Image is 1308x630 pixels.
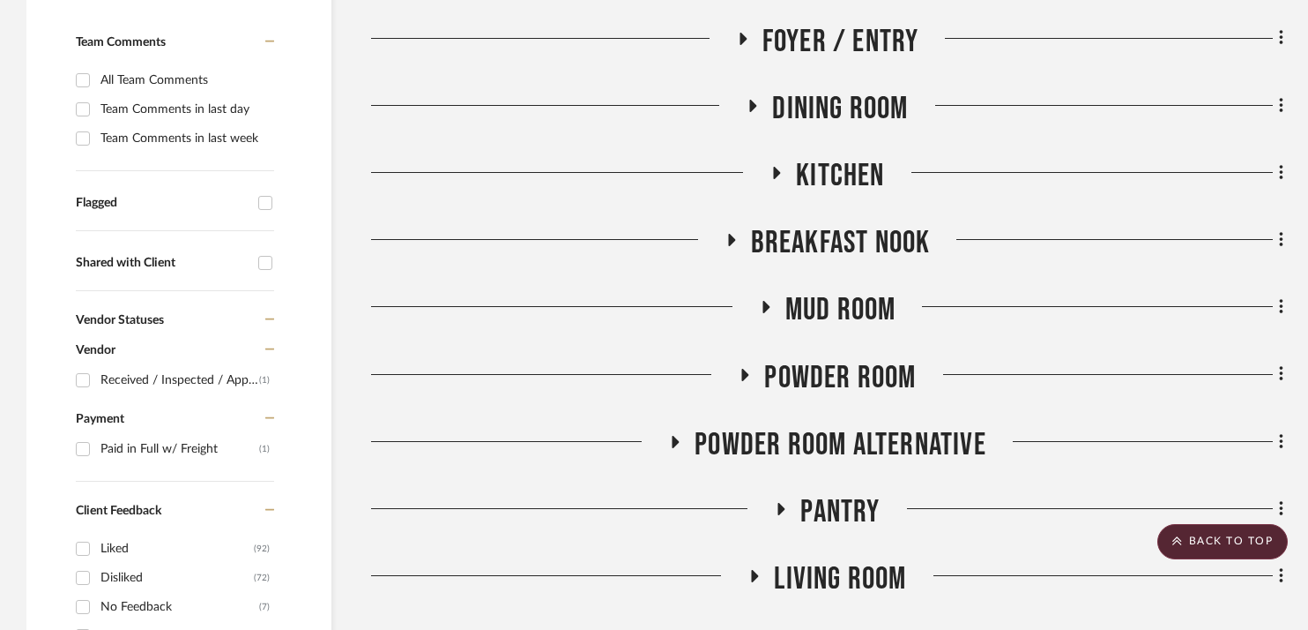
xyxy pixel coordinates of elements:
div: (1) [259,366,270,394]
span: Living Room [774,560,906,598]
div: Received / Inspected / Approved [100,366,259,394]
div: (7) [259,593,270,621]
div: Shared with Client [76,256,249,271]
div: Liked [100,535,254,563]
span: Client Feedback [76,505,161,517]
span: Breakfast Nook [751,224,931,262]
div: Disliked [100,564,254,592]
span: Vendor Statuses [76,314,164,326]
div: No Feedback [100,593,259,621]
scroll-to-top-button: BACK TO TOP [1157,524,1288,559]
div: (1) [259,435,270,463]
span: Mud Room [785,291,896,329]
span: Team Comments [76,36,166,49]
span: Powder Room [764,359,916,397]
div: Paid in Full w/ Freight [100,435,259,463]
div: Flagged [76,196,249,211]
div: Team Comments in last week [100,124,270,153]
span: Foyer / Entry [762,23,919,61]
span: Payment [76,413,124,425]
div: (72) [254,564,270,592]
span: Dining Room [772,90,908,128]
span: Vendor [76,344,115,356]
div: (92) [254,535,270,563]
div: Team Comments in last day [100,95,270,124]
span: Powder Room Alternative [695,426,986,464]
div: All Team Comments [100,66,270,94]
span: Kitchen [796,157,884,195]
span: Pantry [800,493,880,531]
